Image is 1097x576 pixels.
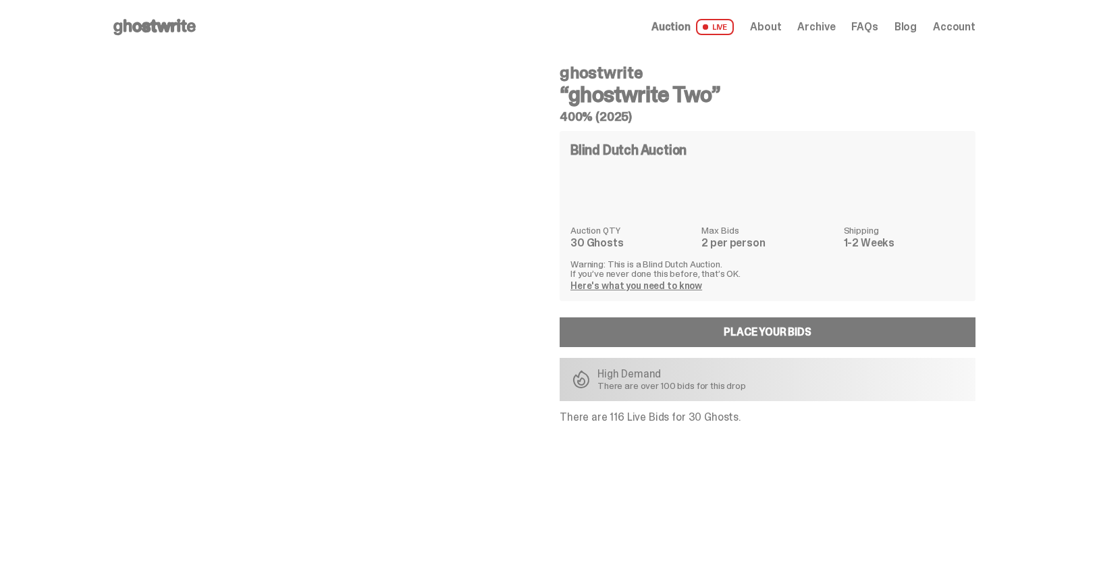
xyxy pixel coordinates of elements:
[560,412,975,423] p: There are 116 Live Bids for 30 Ghosts.
[844,226,965,235] dt: Shipping
[597,369,746,379] p: High Demand
[570,238,693,248] dd: 30 Ghosts
[851,22,878,32] a: FAQs
[894,22,917,32] a: Blog
[750,22,781,32] a: About
[560,65,975,81] h4: ghostwrite
[560,84,975,105] h3: “ghostwrite Two”
[701,226,835,235] dt: Max Bids
[597,381,746,390] p: There are over 100 bids for this drop
[570,226,693,235] dt: Auction QTY
[570,280,702,292] a: Here's what you need to know
[560,317,975,347] a: Place your Bids
[651,22,691,32] span: Auction
[696,19,734,35] span: LIVE
[651,19,734,35] a: Auction LIVE
[933,22,975,32] a: Account
[570,259,965,278] p: Warning: This is a Blind Dutch Auction. If you’ve never done this before, that’s OK.
[570,143,687,157] h4: Blind Dutch Auction
[560,111,975,123] h5: 400% (2025)
[797,22,835,32] a: Archive
[701,238,835,248] dd: 2 per person
[844,238,965,248] dd: 1-2 Weeks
